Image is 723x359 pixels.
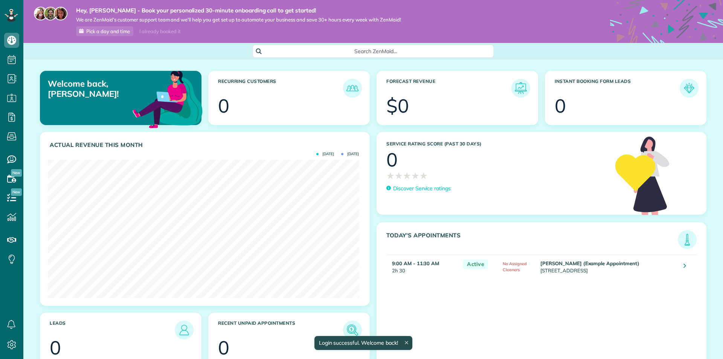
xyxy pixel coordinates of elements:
img: icon_unpaid_appointments-47b8ce3997adf2238b356f14209ab4cced10bd1f174958f3ca8f1d0dd7fffeee.png [345,322,360,338]
img: jorge-587dff0eeaa6aab1f244e6dc62b8924c3b6ad411094392a53c71c6c4a576187d.jpg [44,7,57,20]
img: icon_form_leads-04211a6a04a5b2264e4ee56bc0799ec3eb69b7e499cbb523a139df1d13a81ae0.png [682,81,697,96]
img: icon_recurring_customers-cf858462ba22bcd05b5a5880d41d6543d210077de5bb9ebc9590e49fd87d84ed.png [345,81,360,96]
div: 0 [218,338,229,357]
span: [DATE] [316,152,334,156]
div: 0 [50,338,61,357]
span: We are ZenMaid’s customer support team and we’ll help you get set up to automate your business an... [76,17,401,23]
h3: Actual Revenue this month [50,142,362,148]
span: New [11,188,22,196]
div: I already booked it [135,27,185,36]
h3: Service Rating score (past 30 days) [386,141,608,147]
span: No Assigned Cleaners [503,261,527,272]
img: icon_todays_appointments-901f7ab196bb0bea1936b74009e4eb5ffbc2d2711fa7634e0d609ed5ef32b18b.png [680,232,695,247]
span: Pick a day and time [86,28,130,34]
div: $0 [386,96,409,115]
td: 2h 30 [386,255,459,278]
h3: Recent unpaid appointments [218,321,343,339]
p: Welcome back, [PERSON_NAME]! [48,79,150,99]
span: [DATE] [341,152,359,156]
span: ★ [386,169,395,182]
div: 0 [386,150,398,169]
h3: Leads [50,321,175,339]
div: Login successful. Welcome back! [314,336,412,350]
div: 0 [218,96,229,115]
td: [STREET_ADDRESS] [538,255,678,278]
strong: 9:00 AM - 11:30 AM [392,260,439,266]
img: icon_leads-1bed01f49abd5b7fead27621c3d59655bb73ed531f8eeb49469d10e621d6b896.png [177,322,192,338]
img: michelle-19f622bdf1676172e81f8f8fba1fb50e276960ebfe0243fe18214015130c80e4.jpg [54,7,67,20]
h3: Instant Booking Form Leads [555,79,680,98]
p: Discover Service ratings [393,185,451,192]
h3: Recurring Customers [218,79,343,98]
span: ★ [419,169,428,182]
span: ★ [395,169,403,182]
h3: Forecast Revenue [386,79,511,98]
a: Discover Service ratings [386,185,451,192]
span: Active [463,260,488,269]
img: icon_forecast_revenue-8c13a41c7ed35a8dcfafea3cbb826a0462acb37728057bba2d056411b612bbbe.png [513,81,528,96]
img: dashboard_welcome-42a62b7d889689a78055ac9021e634bf52bae3f8056760290aed330b23ab8690.png [131,62,204,135]
a: Pick a day and time [76,26,133,36]
strong: [PERSON_NAME] (Example Appointment) [540,260,639,266]
span: ★ [403,169,411,182]
img: maria-72a9807cf96188c08ef61303f053569d2e2a8a1cde33d635c8a3ac13582a053d.jpg [34,7,47,20]
span: New [11,169,22,177]
h3: Today's Appointments [386,232,678,249]
div: 0 [555,96,566,115]
span: ★ [411,169,419,182]
strong: Hey, [PERSON_NAME] - Book your personalized 30-minute onboarding call to get started! [76,7,401,14]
